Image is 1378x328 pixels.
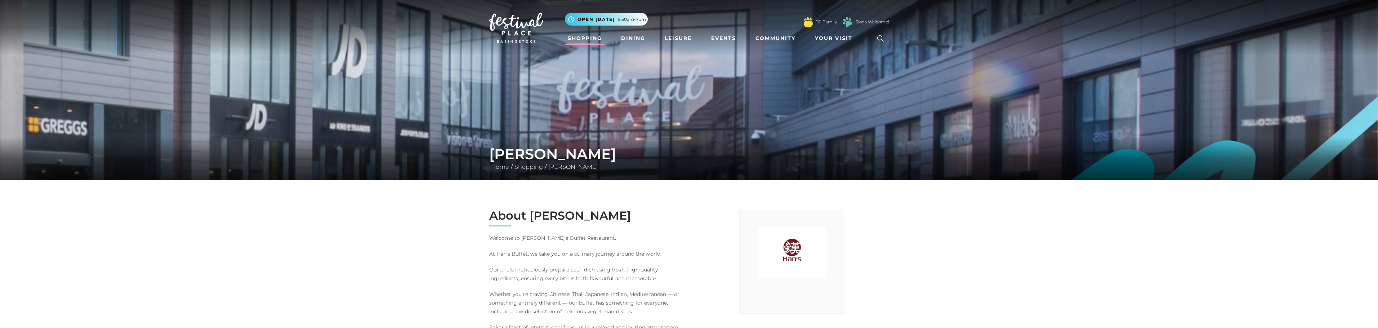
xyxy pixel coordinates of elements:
a: FP Family [815,19,837,25]
a: Events [708,32,739,45]
img: Festival Place Logo [489,13,543,43]
h2: About [PERSON_NAME] [489,209,684,223]
div: / / [484,145,895,171]
a: Community [753,32,798,45]
a: Shopping [565,32,605,45]
h1: [PERSON_NAME] [489,145,889,163]
span: 9.30am-7pm [618,16,646,23]
a: Your Visit [812,32,859,45]
p: At Han's Buffet, we take you on a culinary journey around the world. [489,250,684,258]
button: Open [DATE] 9.30am-7pm [565,13,648,26]
p: Whether you're craving Chinese, Thai, Japanese, Indian, Mediterranean — or something entirely dif... [489,290,684,316]
p: Welcome to [PERSON_NAME]'s Buffet Restaurant. [489,234,684,242]
a: [PERSON_NAME] [547,163,600,170]
p: Our chefs meticulously prepare each dish using fresh, high-quality ingredients, ensuring every bi... [489,265,684,283]
a: Dogs Welcome! [856,19,889,25]
span: Open [DATE] [577,16,615,23]
a: Home [489,163,511,170]
a: Shopping [513,163,545,170]
a: Leisure [662,32,695,45]
span: Your Visit [815,35,852,42]
a: Dining [618,32,648,45]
